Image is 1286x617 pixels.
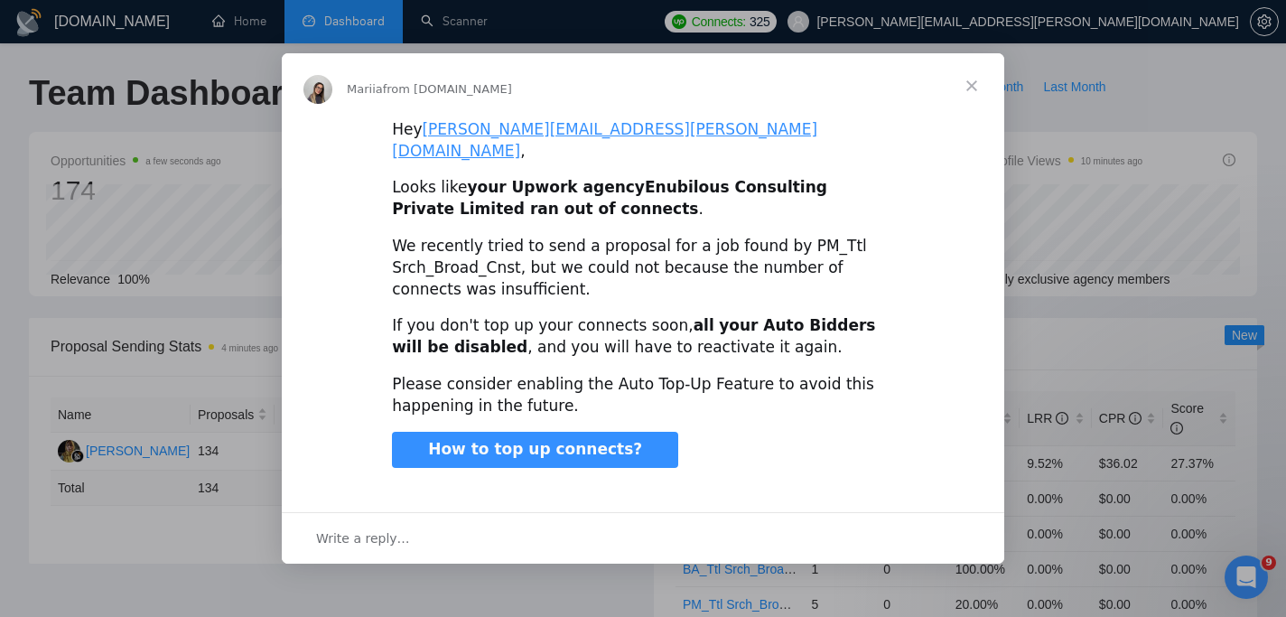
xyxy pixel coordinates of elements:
[392,432,678,468] a: How to top up connects?
[392,120,817,160] a: [PERSON_NAME][EMAIL_ADDRESS][PERSON_NAME][DOMAIN_NAME]
[392,236,894,300] div: We recently tried to send a proposal for a job found by PM_Ttl Srch_Broad_Cnst, but we could not ...
[467,178,645,196] b: your Upwork agency
[392,315,894,359] div: If you don't top up your connects soon, , and you will have to reactivate it again.
[282,512,1004,564] div: Open conversation and reply
[392,374,894,417] div: Please consider enabling the Auto Top-Up Feature to avoid this happening in the future.
[316,527,410,550] span: Write a reply…
[383,82,512,96] span: from [DOMAIN_NAME]
[694,316,714,334] b: all
[392,119,894,163] div: Hey ,
[303,75,332,104] img: Profile image for Mariia
[939,53,1004,118] span: Close
[347,82,383,96] span: Mariia
[392,177,894,220] div: Looks like .
[428,440,642,458] span: How to top up connects?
